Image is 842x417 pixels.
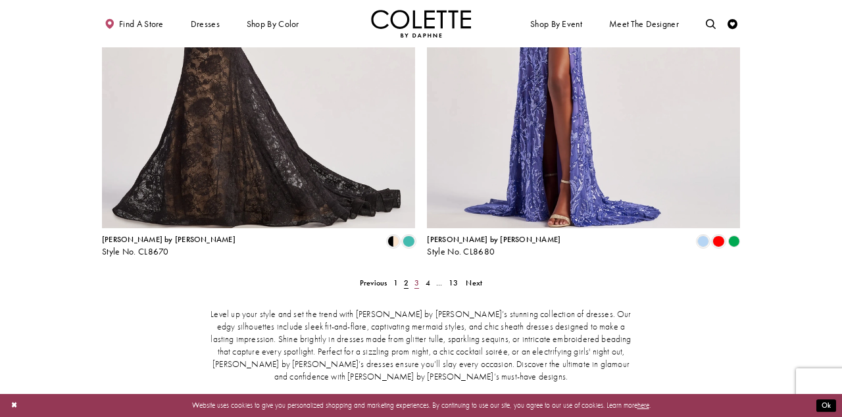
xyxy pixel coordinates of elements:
i: Red [712,235,724,247]
span: [PERSON_NAME] by [PERSON_NAME] [427,234,560,245]
a: 4 [422,276,433,290]
span: Dresses [191,19,220,29]
span: Current page [401,276,411,290]
div: Colette by Daphne Style No. CL8670 [102,235,235,257]
span: Shop By Event [528,10,584,37]
span: Meet the designer [609,19,679,29]
a: Check Wishlist [725,10,740,37]
span: Style No. CL8680 [427,246,495,257]
span: Shop by color [247,19,299,29]
span: Previous [360,278,387,288]
a: Find a store [102,10,166,37]
a: Visit Home Page [371,10,471,37]
span: 13 [449,278,458,288]
a: Next Page [463,276,485,290]
p: Level up your style and set the trend with [PERSON_NAME] by [PERSON_NAME]’s stunning collection o... [209,308,633,383]
div: Colette by Daphne Style No. CL8680 [427,235,560,257]
a: 3 [412,276,422,290]
span: Style No. CL8670 [102,246,169,257]
i: Black/Nude [387,235,399,247]
span: Dresses [188,10,222,37]
a: 1 [390,276,401,290]
button: Close Dialog [6,397,22,414]
span: 4 [426,278,430,288]
a: Toggle search [703,10,718,37]
span: Find a store [119,19,164,29]
span: [PERSON_NAME] by [PERSON_NAME] [102,234,235,245]
span: Shop By Event [530,19,582,29]
i: Turquoise [403,235,414,247]
i: Emerald [728,235,740,247]
span: ... [436,278,443,288]
a: here [637,401,649,410]
p: Website uses cookies to give you personalized shopping and marketing experiences. By continuing t... [72,399,770,412]
span: 1 [393,278,398,288]
i: Periwinkle [697,235,709,247]
a: ... [433,276,445,290]
a: Meet the designer [607,10,681,37]
span: Next [466,278,482,288]
img: Colette by Daphne [371,10,471,37]
span: 3 [414,278,419,288]
span: 2 [404,278,409,288]
a: 13 [445,276,461,290]
button: Submit Dialog [816,399,836,412]
span: Shop by color [244,10,301,37]
a: Prev Page [357,276,390,290]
